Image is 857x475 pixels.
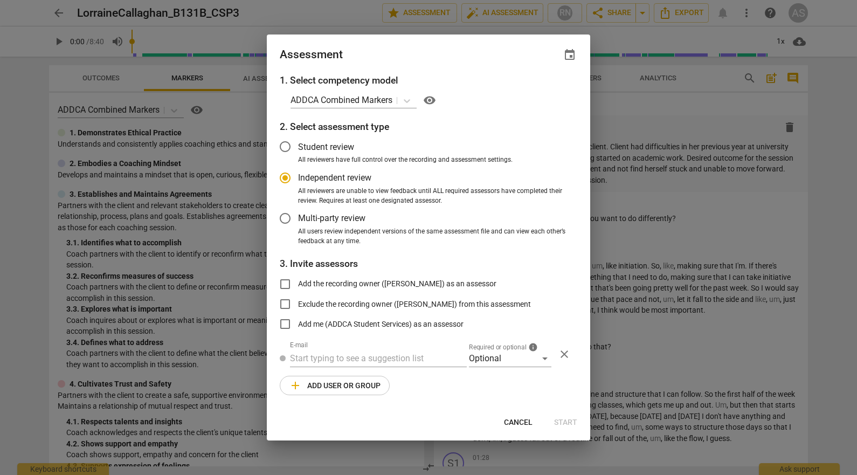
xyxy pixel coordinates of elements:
p: ADDCA Combined Markers [291,94,392,106]
span: Independent review [298,171,371,184]
span: Add user or group [289,379,381,392]
span: All reviewers are unable to view feedback until ALL required assessors have completed their revie... [298,187,569,205]
button: Remove [551,341,577,367]
span: event [563,49,576,61]
span: add [289,379,302,392]
span: visibility [423,94,436,107]
div: Optional [469,350,551,367]
span: close [558,348,571,361]
h3: People will receive a link to the document to review. [280,257,577,271]
span: Add me (ADDCA Student Services) as an assessor [298,319,464,330]
button: Due date [562,47,577,63]
a: Help [417,92,438,109]
input: Start typing to see a suggestion list [290,350,467,367]
h3: 2. Select assessment type [280,120,577,134]
button: Add [280,376,390,395]
span: Required or optional [469,345,527,351]
span: Student review [298,141,354,153]
div: Assessment type [280,134,577,246]
span: Cancel [504,417,533,428]
span: Exclude the recording owner ([PERSON_NAME]) from this assessment [298,299,531,310]
span: info [528,342,538,352]
span: Multi-party review [298,212,365,224]
button: Help [421,92,438,109]
label: E-mail [290,342,308,349]
button: Cancel [495,412,541,432]
span: Review status: new [280,348,290,361]
span: Add the recording owner ([PERSON_NAME]) as an assessor [298,278,496,290]
h3: 1. Select competency model [280,73,577,87]
span: All users review independent versions of the same assessment file and can view each other’s feedb... [298,227,569,246]
div: Assessment [280,48,343,61]
span: All reviewers have full control over the recording and assessment settings. [298,155,513,165]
